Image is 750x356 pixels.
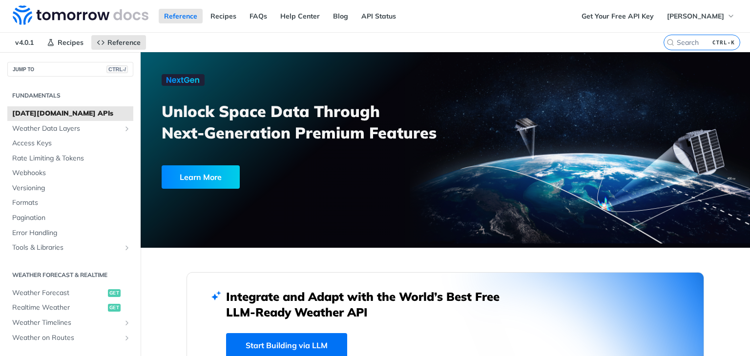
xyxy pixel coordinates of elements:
span: Weather Data Layers [12,124,121,134]
span: Error Handling [12,228,131,238]
img: NextGen [162,74,205,86]
span: Rate Limiting & Tokens [12,154,131,163]
a: Reference [91,35,146,50]
span: Tools & Libraries [12,243,121,253]
a: Error Handling [7,226,133,240]
button: [PERSON_NAME] [662,9,740,23]
span: Pagination [12,213,131,223]
a: Pagination [7,211,133,225]
button: JUMP TOCTRL-/ [7,62,133,77]
button: Show subpages for Weather Timelines [123,319,131,327]
kbd: CTRL-K [710,38,737,47]
span: Weather on Routes [12,333,121,343]
h2: Weather Forecast & realtime [7,271,133,279]
a: [DATE][DOMAIN_NAME] APIs [7,106,133,121]
a: Realtime Weatherget [7,300,133,315]
a: Learn More [162,165,397,189]
a: Weather TimelinesShow subpages for Weather Timelines [7,316,133,330]
a: Help Center [275,9,325,23]
a: Get Your Free API Key [576,9,659,23]
a: Weather Data LayersShow subpages for Weather Data Layers [7,121,133,136]
a: Blog [328,9,354,23]
span: [DATE][DOMAIN_NAME] APIs [12,109,131,119]
h2: Fundamentals [7,91,133,100]
a: Reference [159,9,203,23]
span: Reference [107,38,141,47]
a: Tools & LibrariesShow subpages for Tools & Libraries [7,240,133,255]
button: Show subpages for Tools & Libraries [123,244,131,252]
a: Webhooks [7,166,133,180]
a: Weather on RoutesShow subpages for Weather on Routes [7,331,133,345]
h2: Integrate and Adapt with the World’s Best Free LLM-Ready Weather API [226,289,514,320]
button: Show subpages for Weather on Routes [123,334,131,342]
a: Formats [7,196,133,210]
span: Realtime Weather [12,303,105,313]
span: get [108,304,121,312]
span: Webhooks [12,168,131,178]
svg: Search [667,39,674,46]
span: v4.0.1 [10,35,39,50]
div: Learn More [162,165,240,189]
a: API Status [356,9,401,23]
a: FAQs [244,9,272,23]
a: Weather Forecastget [7,286,133,300]
a: Versioning [7,181,133,196]
span: Recipes [58,38,83,47]
span: Access Keys [12,138,131,148]
img: Tomorrow.io Weather API Docs [13,5,148,25]
h3: Unlock Space Data Through Next-Generation Premium Features [162,100,456,143]
span: Formats [12,198,131,208]
span: Weather Timelines [12,318,121,328]
span: get [108,289,121,297]
button: Show subpages for Weather Data Layers [123,125,131,133]
a: Rate Limiting & Tokens [7,151,133,166]
span: CTRL-/ [106,65,128,73]
a: Access Keys [7,136,133,151]
a: Recipes [205,9,242,23]
span: Versioning [12,183,131,193]
span: Weather Forecast [12,288,105,298]
span: [PERSON_NAME] [667,12,724,20]
a: Recipes [42,35,89,50]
